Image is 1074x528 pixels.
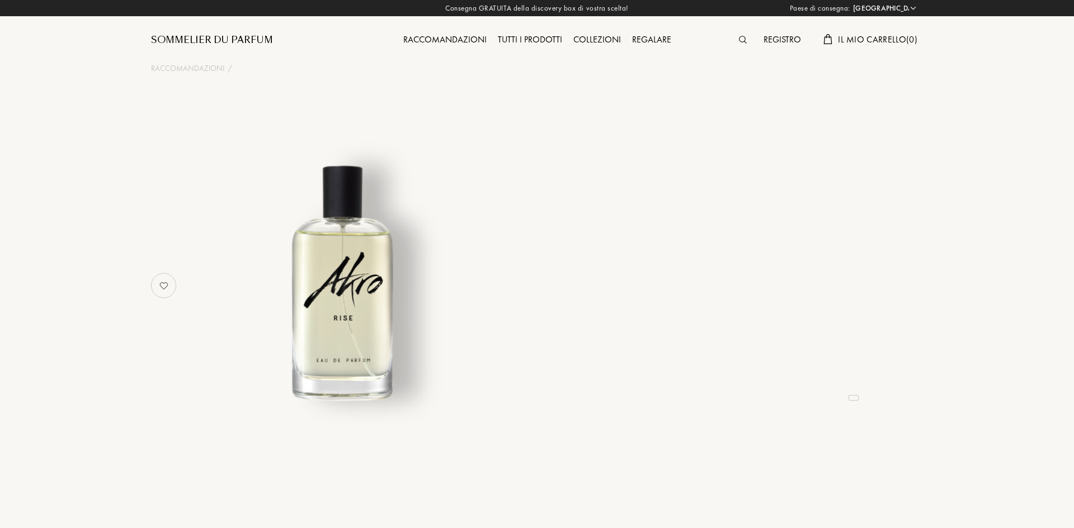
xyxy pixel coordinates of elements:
[626,34,677,45] a: Regalare
[398,33,492,47] div: Raccomandazioni
[153,274,175,297] img: no_like_p.png
[790,3,850,14] span: Paese di consegna:
[206,142,483,418] img: undefined undefined
[492,34,568,45] a: Tutti i prodotti
[151,63,224,74] a: Raccomandazioni
[626,33,677,47] div: Regalare
[739,36,747,44] img: search_icn.svg
[568,34,626,45] a: Collezioni
[823,34,832,44] img: cart.svg
[398,34,492,45] a: Raccomandazioni
[228,63,232,74] div: /
[758,34,807,45] a: Registro
[151,34,273,47] a: Sommelier du Parfum
[568,33,626,47] div: Collezioni
[758,33,807,47] div: Registro
[838,34,917,45] span: Il mio carrello ( 0 )
[492,33,568,47] div: Tutti i prodotti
